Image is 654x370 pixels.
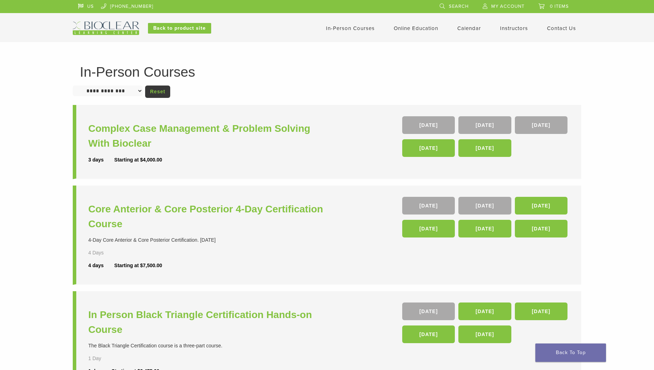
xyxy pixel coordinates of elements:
[515,197,567,215] a: [DATE]
[326,25,375,31] a: In-Person Courses
[458,220,511,237] a: [DATE]
[535,343,606,362] a: Back To Top
[515,116,567,134] a: [DATE]
[88,262,114,269] div: 4 days
[550,4,569,9] span: 0 items
[114,156,162,164] div: Starting at $4,000.00
[88,355,124,362] div: 1 Day
[402,303,455,320] a: [DATE]
[88,121,329,151] a: Complex Case Management & Problem Solving With Bioclear
[402,116,569,160] div: , , , ,
[402,220,455,237] a: [DATE]
[148,23,211,34] a: Back to product site
[80,65,574,79] h1: In-Person Courses
[402,325,455,343] a: [DATE]
[88,342,329,350] div: The Black Triangle Certification course is a three-part course.
[88,156,114,164] div: 3 days
[88,307,329,337] a: In Person Black Triangle Certification Hands-on Course
[73,22,139,35] img: Bioclear
[394,25,438,31] a: Online Education
[114,262,162,269] div: Starting at $7,500.00
[458,325,511,343] a: [DATE]
[402,197,455,215] a: [DATE]
[402,197,569,241] div: , , , , ,
[449,4,469,9] span: Search
[402,116,455,134] a: [DATE]
[457,25,481,31] a: Calendar
[402,303,569,347] div: , , , ,
[88,202,329,231] a: Core Anterior & Core Posterior 4-Day Certification Course
[458,139,511,157] a: [DATE]
[458,303,511,320] a: [DATE]
[145,86,170,98] a: Reset
[458,197,511,215] a: [DATE]
[515,220,567,237] a: [DATE]
[458,116,511,134] a: [DATE]
[402,139,455,157] a: [DATE]
[515,303,567,320] a: [DATE]
[500,25,528,31] a: Instructors
[88,236,329,244] div: 4-Day Core Anterior & Core Posterior Certification. [DATE]
[547,25,576,31] a: Contact Us
[491,4,524,9] span: My Account
[88,249,124,257] div: 4 Days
